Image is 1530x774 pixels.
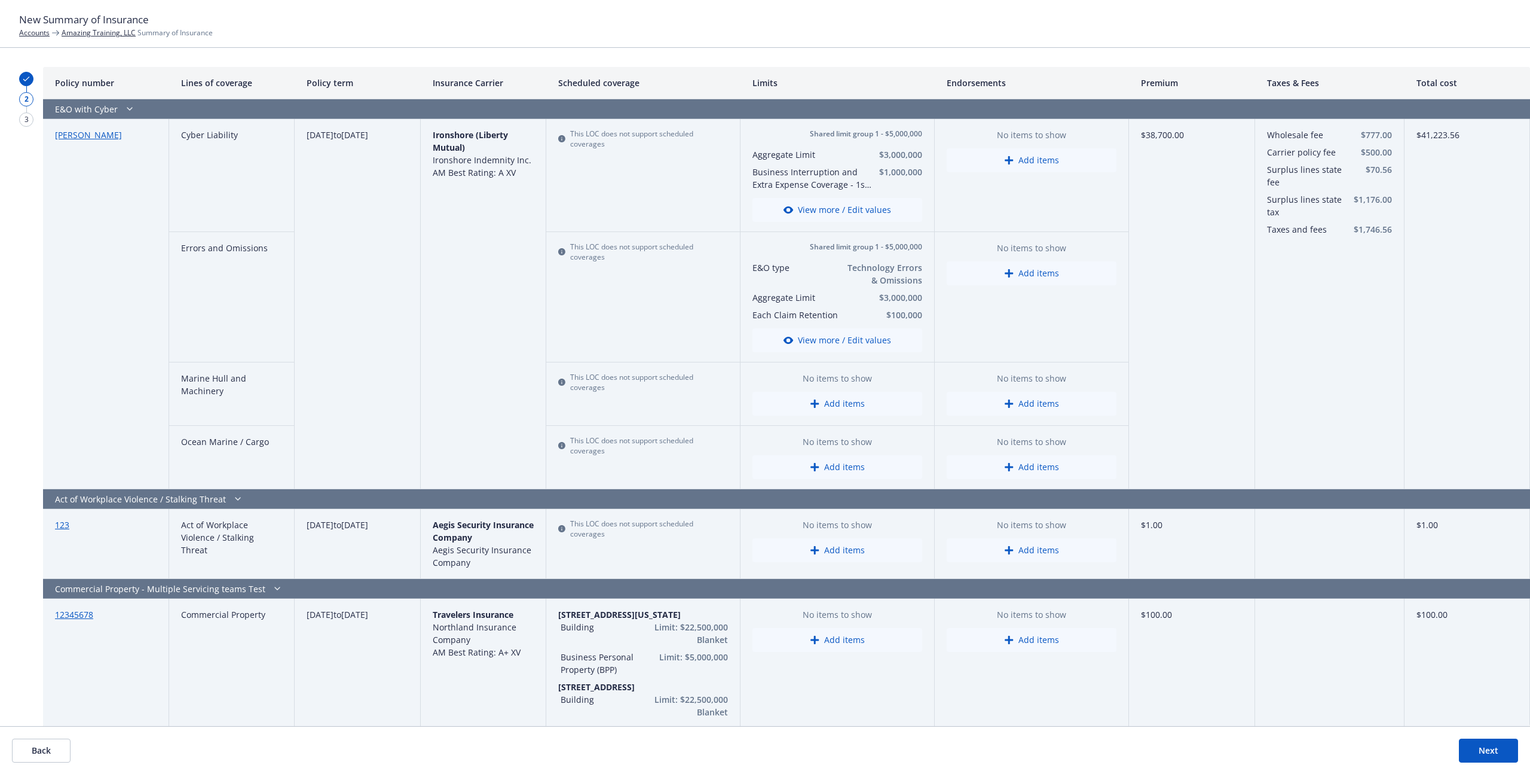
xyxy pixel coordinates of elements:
button: View more / Edit values [752,198,922,222]
button: $3,000,000 [847,291,922,304]
button: Resize column [285,67,295,99]
span: [DATE] [341,129,368,141]
button: Add items [947,261,1116,285]
div: Endorsements [935,67,1129,99]
div: to [295,509,421,579]
div: Scheduled coverage [546,67,740,99]
button: $1,000,000 [877,166,922,178]
button: Add items [752,392,922,416]
button: Add items [752,628,922,652]
span: $1,746.56 [1354,223,1392,236]
button: Limit: $100,000 [638,723,728,736]
button: Surplus lines state fee [1267,163,1349,188]
div: $38,700.00 [1129,119,1255,489]
span: Aggregate Limit [752,148,873,161]
button: Add items [947,538,1116,562]
button: Add items [947,455,1116,479]
button: E&O type [752,261,842,274]
button: Aggregate Limit [752,291,842,304]
span: Technology Errors & Omissions [847,261,922,287]
span: Taxes and fees [1267,223,1349,236]
div: Shared limit group 1 - $5,000,000 [752,242,922,257]
span: [DATE] [307,129,333,141]
span: No items to show [947,242,1116,254]
span: No items to show [752,608,922,621]
button: $500.00 [1354,146,1392,159]
button: Resize column [411,67,421,99]
button: Add items [947,148,1116,172]
span: [DATE] [341,519,368,531]
div: This LOC does not support scheduled coverages [558,435,728,456]
div: This LOC does not support scheduled coverages [558,519,728,539]
div: This LOC does not support scheduled coverages [558,129,728,149]
div: Insurance Carrier [421,67,547,99]
button: Business Personal Property (BPP) [561,651,634,676]
button: Resize column [731,67,740,99]
button: $777.00 [1354,129,1392,141]
div: Premium [1129,67,1255,99]
div: Marine Hull and Machinery [169,362,295,426]
span: $100,000 [847,309,922,321]
span: Aegis Security Insurance Company [433,544,531,568]
div: Ocean Marine / Cargo [169,426,295,489]
button: Resize column [1119,67,1129,99]
div: E&O with Cyber [43,99,935,119]
div: Act of Workplace Violence / Stalking Threat [169,509,295,579]
div: 3 [19,112,33,127]
span: No items to show [947,372,1116,385]
button: $70.56 [1354,163,1392,176]
button: Surplus lines state tax [1267,193,1349,218]
span: $1,176.00 [1354,193,1392,206]
button: Limit: $5,000,000 [638,651,728,663]
h1: New Summary of Insurance [19,12,1511,28]
span: No items to show [752,519,922,531]
button: Each Claim Retention [752,309,842,321]
span: No items to show [947,519,1116,531]
button: Add items [947,392,1116,416]
div: Lines of coverage [169,67,295,99]
span: Wholesale fee [1267,129,1349,141]
button: Limit: $22,500,000 Blanket [638,621,728,646]
div: Cyber Liability [169,119,295,232]
span: No items to show [947,129,1116,141]
a: 123 [55,519,69,531]
div: $1.00 [1129,509,1255,579]
span: [DATE] [341,609,368,620]
div: Act of Workplace Violence / Stalking Threat [43,489,935,509]
span: Business Interruption and Extra Expense Coverage - 1st Party [752,166,873,191]
div: 2 [19,92,33,106]
button: Add items [947,628,1116,652]
span: AM Best Rating: A XV [433,167,516,178]
button: Carrier policy fee [1267,146,1349,159]
button: $3,000,000 [877,148,922,161]
button: Building [561,621,634,633]
span: No items to show [947,435,1116,448]
button: View more / Edit values [752,328,922,352]
div: Policy term [295,67,421,99]
span: Ironshore (Liberty Mutual) [433,129,508,153]
span: [DATE] [307,519,333,531]
button: Add items [752,538,922,562]
button: Resize column [1395,67,1404,99]
button: Building [561,693,634,706]
span: Ironshore Indemnity Inc. [433,154,531,166]
span: Summary of Insurance [62,28,213,38]
button: Resize column [1246,67,1255,99]
span: [STREET_ADDRESS] [558,681,728,693]
button: Limit: $22,500,000 Blanket [638,693,728,718]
